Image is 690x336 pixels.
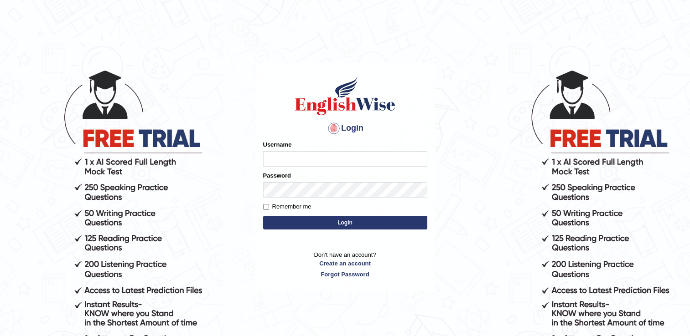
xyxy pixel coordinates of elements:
button: Login [263,216,427,229]
label: Remember me [263,202,311,211]
p: Don't have an account? [263,250,427,279]
a: Create an account [263,259,427,268]
label: Username [263,140,292,149]
input: Remember me [263,204,269,210]
label: Password [263,171,291,180]
a: Forgot Password [263,270,427,279]
img: Logo of English Wise sign in for intelligent practice with AI [293,76,397,117]
h4: Login [263,121,427,136]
